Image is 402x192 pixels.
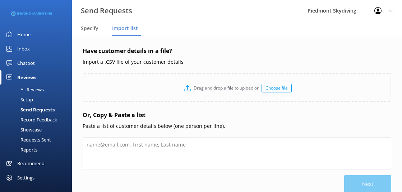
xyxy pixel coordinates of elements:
[4,105,72,115] a: Send Requests
[17,70,36,85] div: Reviews
[83,58,391,66] p: Import a .CSV file of your customer details
[17,56,35,70] div: Chatbot
[191,85,262,91] p: Drag and drop a file to upload or
[83,111,391,120] h4: Or, Copy & Paste a list
[17,42,30,56] div: Inbox
[4,85,44,95] div: All Reviews
[4,145,37,155] div: Reports
[4,125,42,135] div: Showcase
[81,5,132,16] h3: Send Requests
[112,25,138,32] span: Import list
[262,84,292,92] div: Choose file
[83,122,391,130] p: Paste a list of customer details below (one person per line).
[17,27,31,42] div: Home
[4,125,72,135] a: Showcase
[17,156,45,171] div: Recommend
[4,105,55,115] div: Send Requests
[4,115,57,125] div: Record Feedback
[17,171,34,185] div: Settings
[4,95,33,105] div: Setup
[83,47,391,56] h4: Have customer details in a file?
[81,25,98,32] span: Specify
[4,95,72,105] a: Setup
[4,145,72,155] a: Reports
[4,135,51,145] div: Requests Sent
[4,115,72,125] a: Record Feedback
[4,85,72,95] a: All Reviews
[4,135,72,145] a: Requests Sent
[11,11,52,16] img: 3-1676954853.png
